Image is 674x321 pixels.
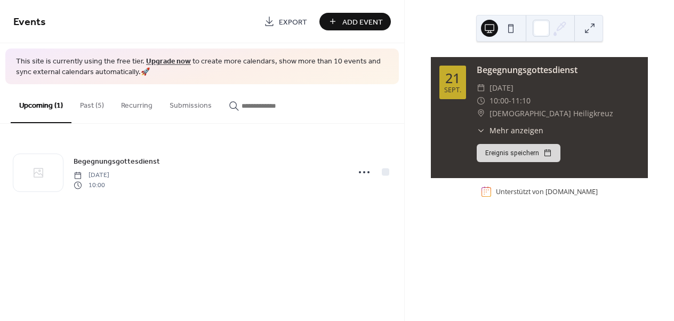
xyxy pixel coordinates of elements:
button: Upcoming (1) [11,84,71,123]
a: Upgrade now [146,54,191,69]
span: Begegnungsgottesdienst [74,156,160,167]
button: Ereignis speichern [477,144,560,162]
a: Begegnungsgottesdienst [74,155,160,167]
span: This site is currently using the free tier. to create more calendars, show more than 10 events an... [16,57,388,77]
span: [DATE] [74,171,109,180]
div: ​ [477,125,485,136]
span: 11:10 [511,94,531,107]
span: - [509,94,511,107]
span: Events [13,12,46,33]
span: 10:00 [74,180,109,190]
button: Past (5) [71,84,113,122]
a: [DOMAIN_NAME] [545,187,598,196]
span: [DATE] [490,82,513,94]
button: Recurring [113,84,161,122]
div: Unterstützt von [496,187,598,196]
div: Sept. [444,87,461,94]
button: Submissions [161,84,220,122]
span: Export [279,17,307,28]
a: Export [256,13,315,30]
span: [DEMOGRAPHIC_DATA] Heiligkreuz [490,107,613,120]
button: ​Mehr anzeigen [477,125,543,136]
div: ​ [477,82,485,94]
div: Begegnungsgottesdienst [477,63,639,76]
span: 10:00 [490,94,509,107]
div: ​ [477,94,485,107]
div: ​ [477,107,485,120]
span: Mehr anzeigen [490,125,543,136]
div: 21 [445,71,460,85]
button: Add Event [319,13,391,30]
span: Add Event [342,17,383,28]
